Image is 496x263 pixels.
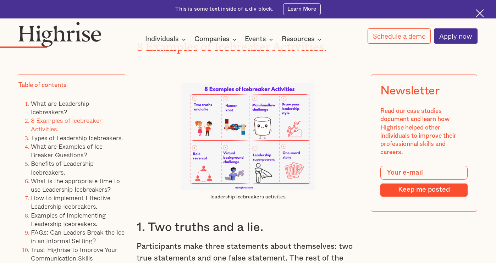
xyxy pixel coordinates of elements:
[31,133,123,143] a: Types of Leadership Icebreakers.
[245,35,275,44] div: Events
[380,107,468,156] div: Read our case studies document and learn how Highrise helped other individuals to improve their p...
[282,35,315,44] div: Resources
[137,220,359,235] h3: 1. Two truths and a lie.
[31,159,94,177] a: Benefits of Leadership Icebreakers.
[18,81,67,89] div: Table of contents
[380,166,468,180] input: Your e-mail
[31,228,125,246] a: FAQs: Can Leaders Break the Ice in an Informal Setting?
[194,35,230,44] div: Companies
[175,6,274,13] div: This is some text inside of a div block.
[380,183,468,197] input: Keep me posted
[282,35,324,44] div: Resources
[476,9,484,17] img: Cross icon
[145,35,179,44] div: Individuals
[181,83,315,190] img: leadership icebreakers activites
[31,142,103,160] a: What are Examples of Ice Breaker Questions?
[434,28,478,44] a: Apply now
[194,35,239,44] div: Companies
[31,210,106,229] a: Examples of Implementing Leadership Icebreakers.
[31,116,102,134] a: 8 Examples of Icebreaker Activities.
[31,99,89,117] a: What are Leadership Icebreakers?
[380,166,468,197] form: Modal Form
[181,194,315,201] figcaption: leadership icebreakers activites
[380,84,440,98] div: Newsletter
[245,35,266,44] div: Events
[368,28,431,44] a: Schedule a demo
[31,193,110,211] a: How to implement Effective Leadership Icebreakers.
[31,176,120,194] a: What is the appropriate time to use Leadership Icebreakers?
[18,22,101,47] img: Highrise logo
[31,245,117,263] a: Trust Highrise to Improve Your Communication Skills
[145,35,188,44] div: Individuals
[283,3,321,15] a: Learn More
